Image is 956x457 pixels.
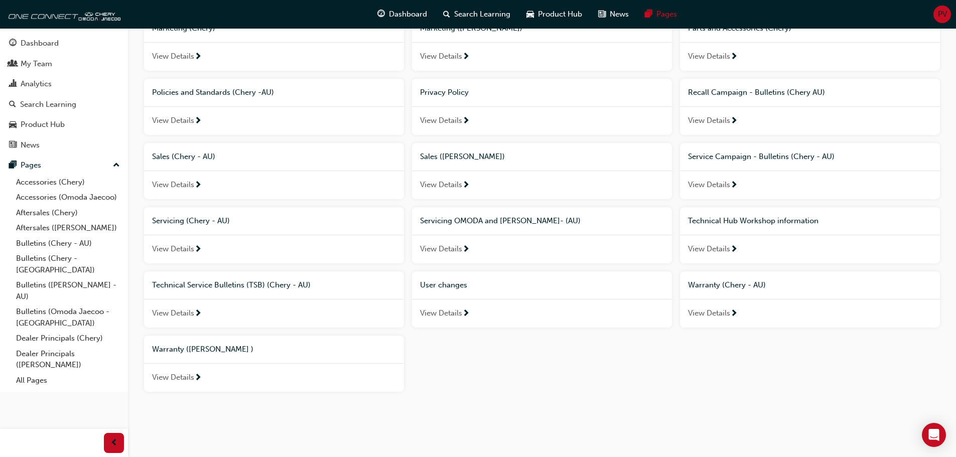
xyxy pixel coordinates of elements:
div: Analytics [21,78,52,90]
a: Bulletins (Omoda Jaecoo - [GEOGRAPHIC_DATA]) [12,304,124,331]
span: up-icon [113,159,120,172]
a: Marketing ([PERSON_NAME])View Details [412,15,672,71]
span: View Details [688,243,730,255]
span: Service Campaign - Bulletins (Chery - AU) [688,152,835,161]
a: car-iconProduct Hub [518,4,590,25]
span: Sales ([PERSON_NAME]) [420,152,505,161]
a: Warranty ([PERSON_NAME] )View Details [144,336,404,392]
span: search-icon [9,100,16,109]
a: Technical Hub Workshop informationView Details [680,207,940,263]
span: Dashboard [389,9,427,20]
a: Marketing (Chery)View Details [144,15,404,71]
span: News [610,9,629,20]
button: DashboardMy TeamAnalyticsSearch LearningProduct HubNews [4,32,124,156]
span: next-icon [730,181,738,190]
a: User changesView Details [412,271,672,328]
span: View Details [688,115,730,126]
span: pages-icon [9,161,17,170]
span: View Details [688,51,730,62]
span: people-icon [9,60,17,69]
span: View Details [152,308,194,319]
div: Pages [21,160,41,171]
a: Parts and Accessories (Chery)View Details [680,15,940,71]
span: car-icon [9,120,17,129]
a: Servicing OMODA and [PERSON_NAME]- (AU)View Details [412,207,672,263]
span: View Details [152,115,194,126]
a: Policies and Standards (Chery -AU)View Details [144,79,404,135]
span: View Details [152,372,194,383]
div: News [21,139,40,151]
span: prev-icon [110,437,118,449]
a: Recall Campaign - Bulletins (Chery AU)View Details [680,79,940,135]
span: View Details [688,308,730,319]
div: Dashboard [21,38,59,49]
span: Technical Hub Workshop information [688,216,818,225]
span: guage-icon [377,8,385,21]
span: View Details [152,243,194,255]
a: Product Hub [4,115,124,134]
a: Accessories (Chery) [12,175,124,190]
a: news-iconNews [590,4,637,25]
span: car-icon [526,8,534,21]
a: Privacy PolicyView Details [412,79,672,135]
a: Warranty (Chery - AU)View Details [680,271,940,328]
span: next-icon [194,53,202,62]
span: next-icon [194,310,202,319]
span: next-icon [194,374,202,383]
span: Servicing OMODA and [PERSON_NAME]- (AU) [420,216,581,225]
span: View Details [420,179,462,191]
a: Bulletins ([PERSON_NAME] - AU) [12,277,124,304]
a: pages-iconPages [637,4,685,25]
span: next-icon [462,245,470,254]
span: news-icon [9,141,17,150]
a: Bulletins (Chery - AU) [12,236,124,251]
button: Pages [4,156,124,175]
span: next-icon [194,181,202,190]
span: Servicing (Chery - AU) [152,216,230,225]
span: View Details [688,179,730,191]
span: Product Hub [538,9,582,20]
a: Sales ([PERSON_NAME])View Details [412,143,672,199]
span: User changes [420,280,467,289]
span: View Details [152,179,194,191]
div: Search Learning [20,99,76,110]
div: My Team [21,58,52,70]
span: View Details [420,308,462,319]
a: Dealer Principals (Chery) [12,331,124,346]
span: next-icon [462,53,470,62]
span: Recall Campaign - Bulletins (Chery AU) [688,88,825,97]
img: oneconnect [5,4,120,24]
span: Privacy Policy [420,88,469,97]
span: next-icon [462,310,470,319]
span: View Details [152,51,194,62]
span: next-icon [730,117,738,126]
a: News [4,136,124,155]
span: View Details [420,51,462,62]
span: PV [938,9,947,20]
span: next-icon [194,117,202,126]
a: My Team [4,55,124,73]
span: next-icon [730,245,738,254]
div: Product Hub [21,119,65,130]
span: pages-icon [645,8,652,21]
span: Policies and Standards (Chery -AU) [152,88,274,97]
a: All Pages [12,373,124,388]
a: Aftersales ([PERSON_NAME]) [12,220,124,236]
a: guage-iconDashboard [369,4,435,25]
span: Pages [656,9,677,20]
span: Search Learning [454,9,510,20]
span: Warranty (Chery - AU) [688,280,766,289]
a: Bulletins (Chery - [GEOGRAPHIC_DATA]) [12,251,124,277]
span: Sales (Chery - AU) [152,152,215,161]
span: news-icon [598,8,606,21]
a: Dashboard [4,34,124,53]
a: search-iconSearch Learning [435,4,518,25]
a: Aftersales (Chery) [12,205,124,221]
span: guage-icon [9,39,17,48]
a: Dealer Principals ([PERSON_NAME]) [12,346,124,373]
span: Warranty ([PERSON_NAME] ) [152,345,253,354]
div: Open Intercom Messenger [922,423,946,447]
a: Analytics [4,75,124,93]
